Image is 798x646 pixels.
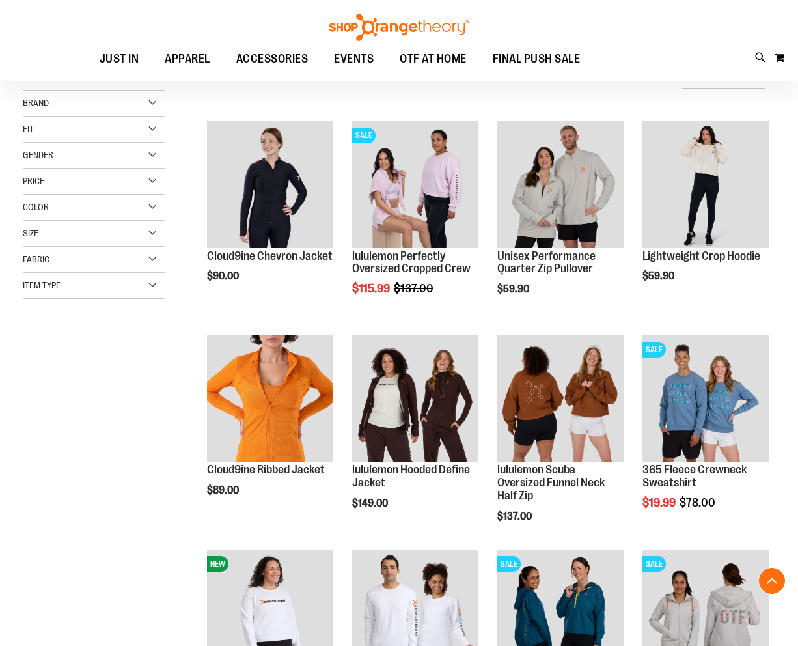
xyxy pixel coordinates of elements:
[200,329,340,529] div: product
[352,128,376,143] span: SALE
[497,556,521,572] span: SALE
[23,98,49,108] span: Brand
[334,44,374,74] span: EVENTS
[642,342,666,358] span: SALE
[152,44,223,74] a: APPAREL
[642,496,678,509] span: $19.99
[352,463,470,489] a: lululemon Hooded Define Jacket
[207,335,333,462] img: Cloud9ine Ribbed Jacket
[207,249,333,262] a: Cloud9ine Chevron Jacket
[346,115,485,328] div: product
[207,335,333,464] a: Cloud9ine Ribbed Jacket
[642,556,666,572] span: SALE
[207,270,241,282] span: $90.00
[497,121,624,249] a: Unisex Performance Quarter Zip Pullover
[497,249,596,275] a: Unisex Performance Quarter Zip Pullover
[400,44,467,74] span: OTF AT HOME
[642,249,760,262] a: Lightweight Crop Hoodie
[207,556,228,572] span: NEW
[346,329,485,542] div: product
[759,568,785,594] button: Back To Top
[23,202,49,212] span: Color
[236,44,309,74] span: ACCESSORIES
[394,282,435,295] span: $137.00
[100,44,139,74] span: JUST IN
[497,335,624,464] a: Main view of lululemon Womens Scuba Oversized Funnel Neck
[23,176,44,186] span: Price
[642,121,769,247] img: Lightweight Crop Hoodie
[87,44,152,74] a: JUST IN
[497,511,534,522] span: $137.00
[636,115,775,315] div: product
[352,498,390,509] span: $149.00
[200,115,340,315] div: product
[352,121,478,249] a: lululemon Perfectly Oversized Cropped CrewSALE
[352,335,478,462] img: Main view of 2024 Convention lululemon Hooded Define Jacket
[642,335,769,462] img: 365 Fleece Crewneck Sweatshirt
[23,150,53,160] span: Gender
[497,121,624,247] img: Unisex Performance Quarter Zip Pullover
[207,121,333,247] img: Cloud9ine Chevron Jacket
[207,463,325,476] a: Cloud9ine Ribbed Jacket
[642,121,769,249] a: Lightweight Crop Hoodie
[491,329,630,555] div: product
[680,496,717,509] span: $78.00
[23,280,61,290] span: Item Type
[207,121,333,249] a: Cloud9ine Chevron Jacket
[207,484,241,496] span: $89.00
[23,254,49,264] span: Fabric
[497,335,624,462] img: Main view of lululemon Womens Scuba Oversized Funnel Neck
[636,329,775,542] div: product
[321,44,387,74] a: EVENTS
[352,249,471,275] a: lululemon Perfectly Oversized Cropped Crew
[642,463,747,489] a: 365 Fleece Crewneck Sweatshirt
[491,115,630,328] div: product
[387,44,480,74] a: OTF AT HOME
[23,228,38,238] span: Size
[165,44,210,74] span: APPAREL
[352,282,392,295] span: $115.99
[497,283,531,295] span: $59.90
[23,124,34,134] span: Fit
[497,463,605,502] a: lululemon Scuba Oversized Funnel Neck Half Zip
[480,44,594,74] a: FINAL PUSH SALE
[352,335,478,464] a: Main view of 2024 Convention lululemon Hooded Define Jacket
[223,44,322,74] a: ACCESSORIES
[493,44,581,74] span: FINAL PUSH SALE
[642,270,676,282] span: $59.90
[327,14,471,41] img: Shop Orangetheory
[642,335,769,464] a: 365 Fleece Crewneck SweatshirtSALE
[352,121,478,247] img: lululemon Perfectly Oversized Cropped Crew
